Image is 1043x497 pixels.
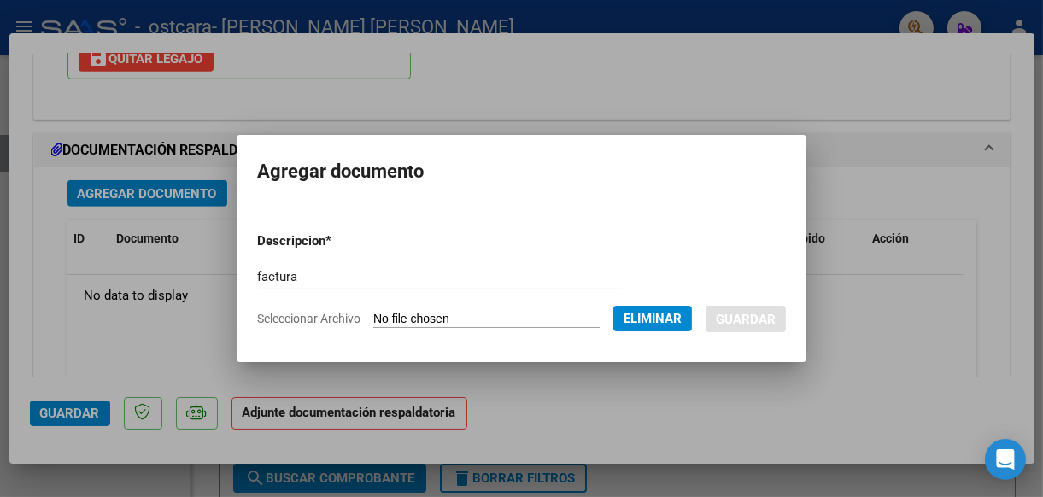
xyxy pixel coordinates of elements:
span: Guardar [716,312,776,327]
span: Seleccionar Archivo [257,312,360,325]
span: Eliminar [624,311,682,326]
button: Guardar [706,306,786,332]
div: Open Intercom Messenger [985,439,1026,480]
p: Descripcion [257,231,416,251]
h2: Agregar documento [257,155,786,188]
button: Eliminar [613,306,692,331]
